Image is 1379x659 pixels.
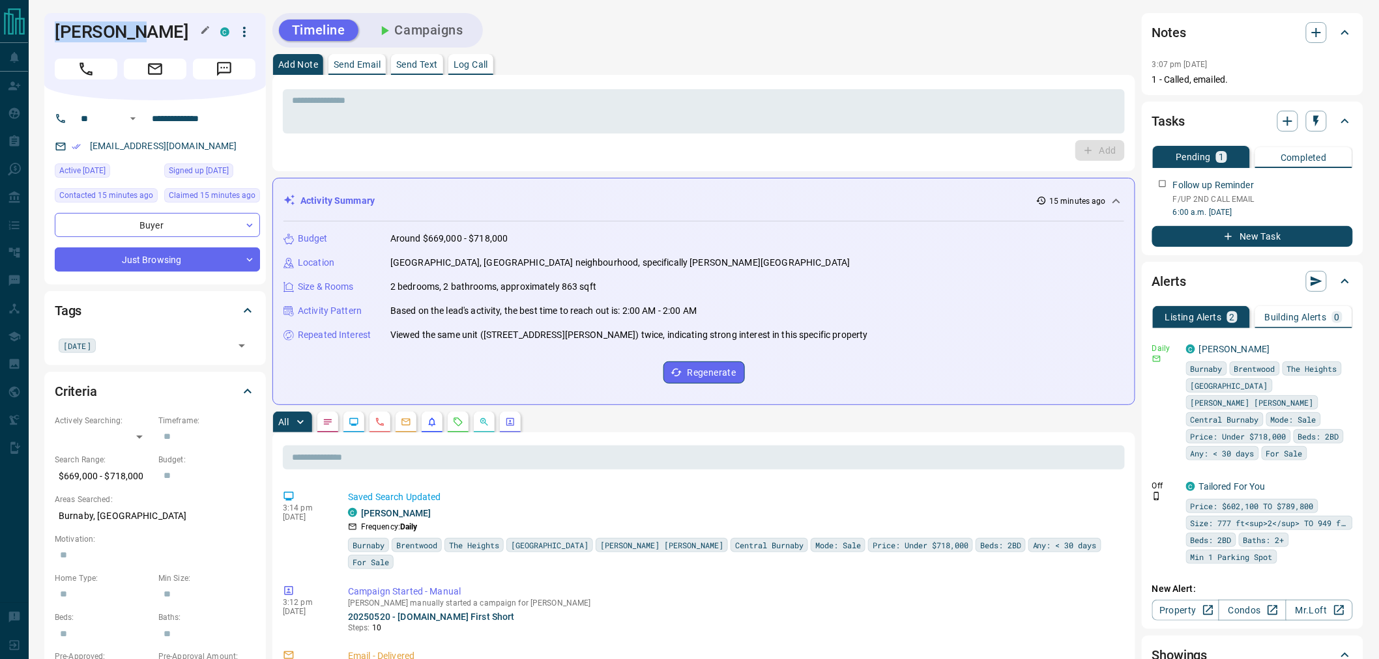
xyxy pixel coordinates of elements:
[283,607,328,616] p: [DATE]
[361,508,431,518] a: [PERSON_NAME]
[55,533,255,545] p: Motivation:
[1191,396,1314,409] span: [PERSON_NAME] [PERSON_NAME]
[55,494,255,505] p: Areas Searched:
[72,142,81,151] svg: Email Verified
[348,622,1120,634] p: Steps:
[401,417,411,427] svg: Emails
[1265,313,1327,322] p: Building Alerts
[55,376,255,407] div: Criteria
[815,539,861,552] span: Mode: Sale
[1199,481,1266,492] a: Tailored For You
[1173,193,1353,205] p: F/UP 2ND CALL EMAIL
[1230,313,1235,322] p: 2
[1191,379,1268,392] span: [GEOGRAPHIC_DATA]
[164,163,260,182] div: Mon Apr 13 2020
[300,194,375,208] p: Activity Summary
[1191,499,1314,512] span: Price: $602,100 TO $789,800
[1152,60,1208,69] p: 3:07 pm [DATE]
[348,598,1120,608] p: [PERSON_NAME] manually started a campaign for [PERSON_NAME]
[323,417,333,427] svg: Notes
[348,585,1120,598] p: Campaign Started - Manual
[1152,492,1161,501] svg: Push Notification Only
[1152,480,1178,492] p: Off
[55,505,255,527] p: Burnaby, [GEOGRAPHIC_DATA]
[353,539,385,552] span: Burnaby
[396,60,438,69] p: Send Text
[1243,533,1285,546] span: Baths: 2+
[390,328,868,342] p: Viewed the same unit ([STREET_ADDRESS][PERSON_NAME]) twice, indicating strong interest in this sp...
[1152,354,1161,363] svg: Email
[279,20,358,41] button: Timeline
[1186,344,1195,354] div: condos.ca
[479,417,489,427] svg: Opportunities
[298,328,371,342] p: Repeated Interest
[1191,516,1348,529] span: Size: 777 ft<sup>2</sup> TO 949 ft<sup>2</sup>
[1152,22,1186,43] h2: Notes
[1033,539,1097,552] span: Any: < 30 days
[1186,482,1195,491] div: condos.ca
[1152,266,1353,297] div: Alerts
[980,539,1021,552] span: Beds: 2BD
[59,189,153,202] span: Contacted 15 minutes ago
[1219,600,1286,621] a: Condos
[375,417,385,427] svg: Calls
[1271,413,1316,426] span: Mode: Sale
[63,339,91,352] span: [DATE]
[1165,313,1222,322] p: Listing Alerts
[1173,206,1353,218] p: 6:00 a.m. [DATE]
[1152,111,1185,132] h2: Tasks
[55,466,152,487] p: $669,000 - $718,000
[283,598,328,607] p: 3:12 pm
[1191,550,1273,563] span: Min 1 Parking Spot
[55,21,201,42] h1: [PERSON_NAME]
[348,508,357,517] div: condos.ca
[169,164,229,177] span: Signed up [DATE]
[372,623,381,632] span: 10
[353,555,389,568] span: For Sale
[390,232,508,245] p: Around $669,000 - $718,000
[1176,152,1211,161] p: Pending
[298,280,354,294] p: Size & Rooms
[1173,178,1254,192] p: Follow up Reminder
[283,512,328,522] p: [DATE]
[55,381,97,402] h2: Criteria
[283,189,1124,213] div: Activity Summary15 minutes ago
[1152,271,1186,292] h2: Alerts
[59,164,106,177] span: Active [DATE]
[1152,17,1353,48] div: Notes
[55,300,81,321] h2: Tags
[124,59,186,79] span: Email
[169,189,255,202] span: Claimed 15 minutes ago
[1266,447,1303,460] span: For Sale
[1219,152,1224,161] p: 1
[55,213,260,237] div: Buyer
[453,417,463,427] svg: Requests
[278,60,318,69] p: Add Note
[1287,362,1337,375] span: The Heights
[1191,430,1286,443] span: Price: Under $718,000
[55,295,255,326] div: Tags
[663,361,745,384] button: Regenerate
[364,20,476,41] button: Campaigns
[1191,413,1259,426] span: Central Burnaby
[55,59,117,79] span: Call
[390,280,596,294] p: 2 bedrooms, 2 bathrooms, approximately 863 sqft
[1152,582,1353,596] p: New Alert:
[298,232,328,245] p: Budget
[735,539,804,552] span: Central Burnaby
[1199,344,1270,354] a: [PERSON_NAME]
[1191,533,1232,546] span: Beds: 2BD
[298,256,334,270] p: Location
[505,417,515,427] svg: Agent Actions
[220,27,229,36] div: condos.ca
[164,188,260,206] div: Tue Oct 14 2025
[1286,600,1353,621] a: Mr.Loft
[1152,600,1219,621] a: Property
[158,611,255,623] p: Baths:
[449,539,499,552] span: The Heights
[125,111,141,126] button: Open
[55,163,158,182] div: Sat Oct 11 2025
[873,539,968,552] span: Price: Under $718,000
[158,415,255,427] p: Timeframe:
[298,304,362,318] p: Activity Pattern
